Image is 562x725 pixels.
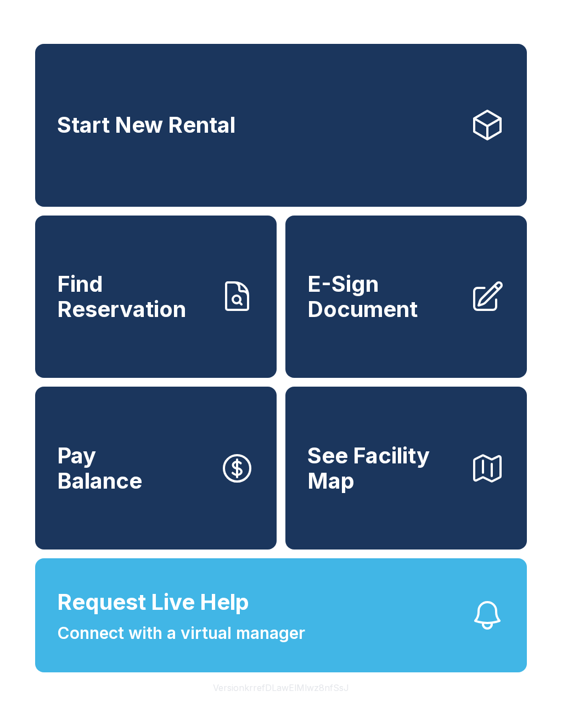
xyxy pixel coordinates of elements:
[285,387,527,550] button: See Facility Map
[57,586,249,619] span: Request Live Help
[35,216,277,378] a: Find Reservation
[35,558,527,672] button: Request Live HelpConnect with a virtual manager
[285,216,527,378] a: E-Sign Document
[57,621,305,645] span: Connect with a virtual manager
[57,271,211,321] span: Find Reservation
[35,387,277,550] button: PayBalance
[307,271,461,321] span: E-Sign Document
[35,44,527,207] a: Start New Rental
[204,672,358,703] button: VersionkrrefDLawElMlwz8nfSsJ
[57,112,235,138] span: Start New Rental
[57,443,142,493] span: Pay Balance
[307,443,461,493] span: See Facility Map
